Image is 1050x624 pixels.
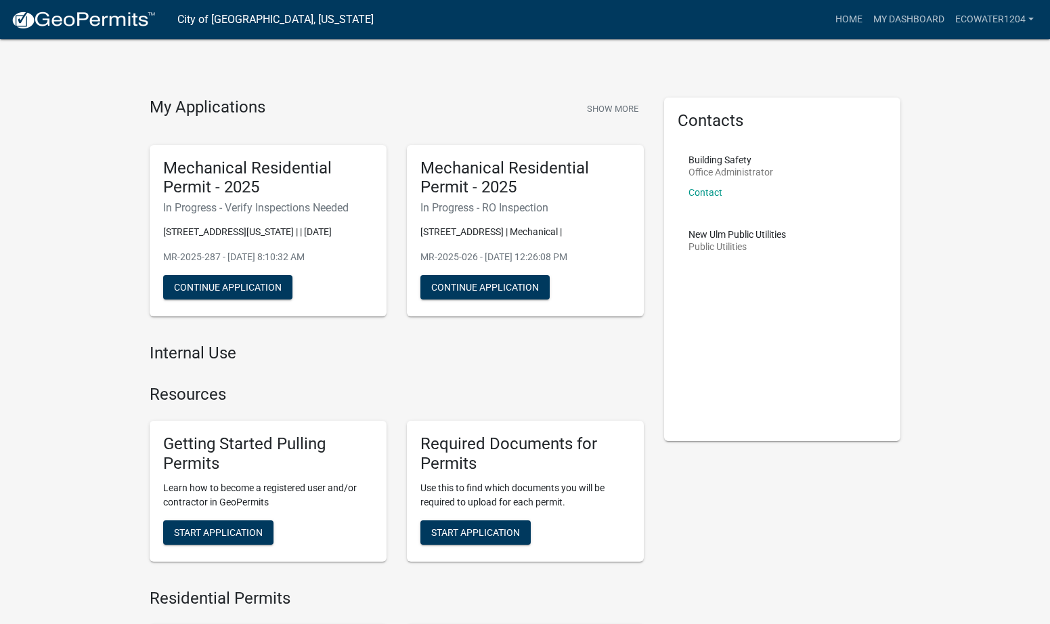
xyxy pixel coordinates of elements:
[150,385,644,404] h4: Resources
[688,187,722,198] a: Contact
[163,225,373,239] p: [STREET_ADDRESS][US_STATE] | | [DATE]
[420,520,531,545] button: Start Application
[431,527,520,538] span: Start Application
[950,7,1039,33] a: EcoWater1204
[688,242,786,251] p: Public Utilities
[163,275,292,299] button: Continue Application
[420,250,630,264] p: MR-2025-026 - [DATE] 12:26:08 PM
[830,7,868,33] a: Home
[163,481,373,509] p: Learn how to become a registered user and/or contractor in GeoPermits
[688,167,773,177] p: Office Administrator
[174,527,263,538] span: Start Application
[150,589,644,608] h4: Residential Permits
[163,201,373,214] h6: In Progress - Verify Inspections Needed
[420,159,630,198] h5: Mechanical Residential Permit - 2025
[177,8,374,31] a: City of [GEOGRAPHIC_DATA], [US_STATE]
[688,230,786,239] p: New Ulm Public Utilities
[150,98,265,118] h4: My Applications
[420,201,630,214] h6: In Progress - RO Inspection
[420,481,630,509] p: Use this to find which documents you will be required to upload for each permit.
[678,111,888,131] h5: Contacts
[420,434,630,474] h5: Required Documents for Permits
[163,250,373,264] p: MR-2025-287 - [DATE] 8:10:32 AM
[582,98,644,120] button: Show More
[163,434,373,474] h5: Getting Started Pulling Permits
[150,344,644,363] h4: Internal Use
[163,159,373,198] h5: Mechanical Residential Permit - 2025
[420,225,630,239] p: [STREET_ADDRESS] | Mechanical |
[420,275,550,299] button: Continue Application
[688,155,773,165] p: Building Safety
[163,520,274,545] button: Start Application
[868,7,950,33] a: My Dashboard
